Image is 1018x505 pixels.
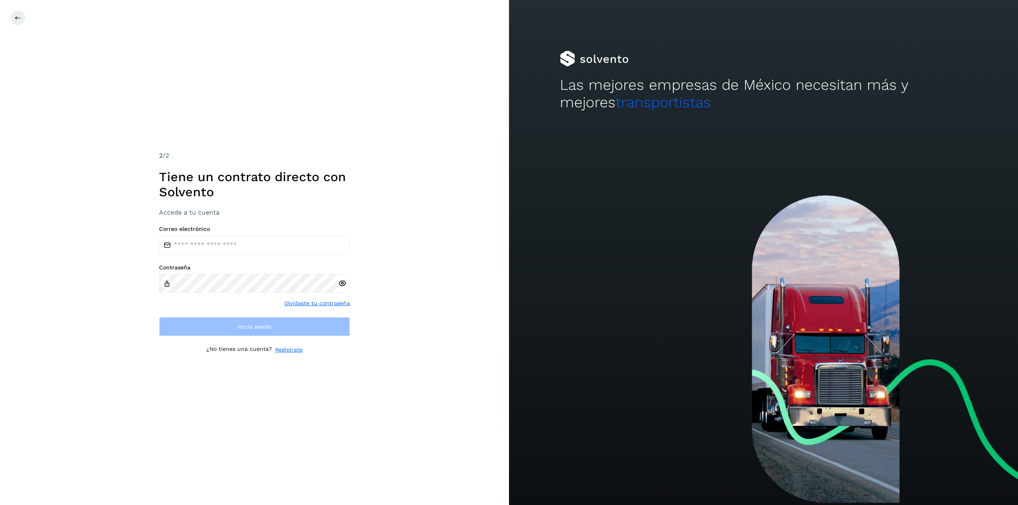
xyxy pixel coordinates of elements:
[159,209,350,216] h3: Accede a tu cuenta
[159,151,350,161] div: /2
[159,264,350,271] label: Contraseña
[206,346,272,354] p: ¿No tienes una cuenta?
[159,226,350,232] label: Correo electrónico
[159,169,350,200] h1: Tiene un contrato directo con Solvento
[284,299,350,308] a: Olvidaste tu contraseña
[616,94,711,111] span: transportistas
[159,317,350,336] button: Inicia sesión
[275,346,303,354] a: Regístrate
[159,152,163,159] span: 2
[238,324,272,329] span: Inicia sesión
[560,76,967,112] h2: Las mejores empresas de México necesitan más y mejores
